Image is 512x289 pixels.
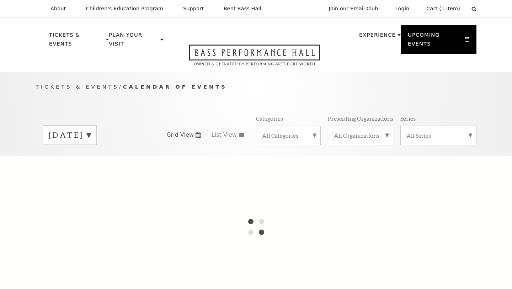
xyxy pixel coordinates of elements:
[328,115,393,122] p: Presenting Organizations
[166,131,194,139] span: Grid View
[262,132,315,139] label: All Categories
[49,130,91,141] label: [DATE]
[406,132,470,139] label: All Series
[408,31,463,52] p: Upcoming Events
[334,132,387,139] label: All Organizations
[359,31,396,43] p: Experience
[49,31,104,52] p: Tickets & Events
[400,115,416,122] p: Series
[212,131,237,139] span: List View
[36,84,119,90] span: Tickets & Events
[256,115,283,122] p: Categories
[50,6,66,12] p: About
[224,6,261,12] p: Rent Bass Hall
[86,6,163,12] p: Children's Education Program
[36,83,476,91] p: /
[123,84,227,90] span: Calendar of Events
[109,31,159,52] p: Plan Your Visit
[183,6,204,12] p: Support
